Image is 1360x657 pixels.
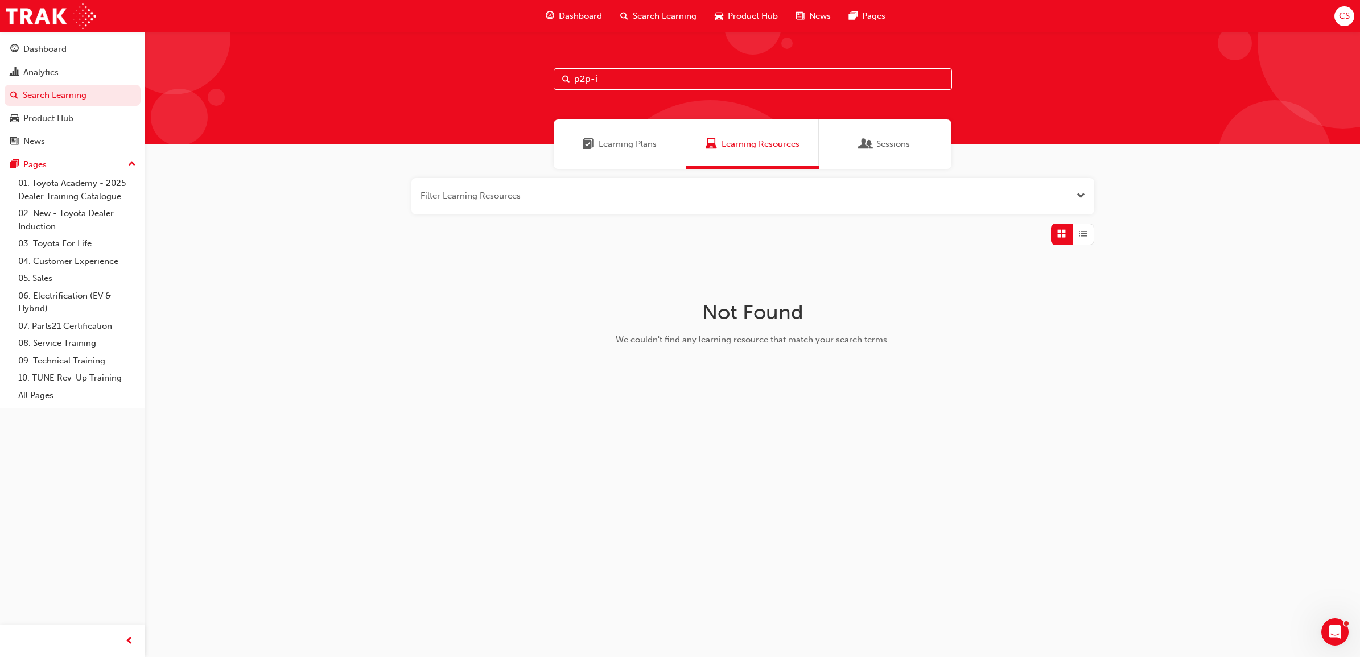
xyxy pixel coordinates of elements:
img: Trak [6,3,96,29]
div: Analytics [23,66,59,79]
a: Search Learning [5,85,141,106]
a: news-iconNews [787,5,840,28]
span: news-icon [796,9,805,23]
a: Product Hub [5,108,141,129]
span: Grid [1057,228,1066,241]
a: 01. Toyota Academy - 2025 Dealer Training Catalogue [14,175,141,205]
a: 06. Electrification (EV & Hybrid) [14,287,141,317]
button: DashboardAnalyticsSearch LearningProduct HubNews [5,36,141,154]
span: Search Learning [633,10,697,23]
div: Product Hub [23,112,73,125]
span: news-icon [10,137,19,147]
iframe: Intercom live chat [1321,618,1349,646]
span: Learning Resources [722,138,799,151]
div: News [23,135,45,148]
a: SessionsSessions [819,119,951,169]
span: Learning Plans [583,138,594,151]
div: Pages [23,158,47,171]
a: 08. Service Training [14,334,141,352]
span: pages-icon [10,160,19,170]
a: Dashboard [5,39,141,60]
input: Search... [554,68,952,90]
a: search-iconSearch Learning [611,5,706,28]
a: 03. Toyota For Life [14,235,141,253]
span: pages-icon [849,9,858,23]
a: News [5,131,141,152]
a: guage-iconDashboard [537,5,611,28]
span: List [1079,228,1087,241]
a: 02. New - Toyota Dealer Induction [14,205,141,235]
span: Learning Resources [706,138,717,151]
a: Learning PlansLearning Plans [554,119,686,169]
a: pages-iconPages [840,5,895,28]
span: News [809,10,831,23]
button: Pages [5,154,141,175]
button: CS [1334,6,1354,26]
span: Learning Plans [599,138,657,151]
a: Learning ResourcesLearning Resources [686,119,819,169]
span: guage-icon [546,9,554,23]
span: chart-icon [10,68,19,78]
span: car-icon [715,9,723,23]
span: CS [1339,10,1350,23]
span: Search [562,73,570,86]
a: 09. Technical Training [14,352,141,370]
span: search-icon [10,90,18,101]
a: 05. Sales [14,270,141,287]
span: prev-icon [125,634,134,648]
span: guage-icon [10,44,19,55]
a: 10. TUNE Rev-Up Training [14,369,141,387]
span: Dashboard [559,10,602,23]
a: car-iconProduct Hub [706,5,787,28]
button: Open the filter [1077,189,1085,203]
span: up-icon [128,157,136,172]
span: search-icon [620,9,628,23]
a: 07. Parts21 Certification [14,317,141,335]
div: Dashboard [23,43,67,56]
a: All Pages [14,387,141,404]
a: 04. Customer Experience [14,253,141,270]
h1: Not Found [572,300,933,325]
a: Analytics [5,62,141,83]
div: We couldn't find any learning resource that match your search terms. [572,333,933,346]
span: car-icon [10,114,19,124]
span: Product Hub [728,10,778,23]
span: Sessions [860,138,872,151]
span: Pages [862,10,885,23]
span: Sessions [876,138,910,151]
